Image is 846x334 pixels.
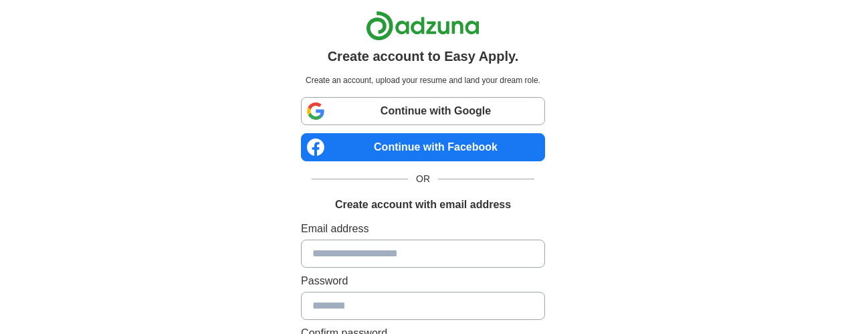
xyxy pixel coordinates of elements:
p: Create an account, upload your resume and land your dream role. [304,74,542,86]
a: Continue with Google [301,97,545,125]
label: Password [301,273,545,289]
h1: Create account to Easy Apply. [328,46,519,66]
span: OR [408,172,438,186]
h1: Create account with email address [335,197,511,213]
img: Adzuna logo [366,11,480,41]
a: Continue with Facebook [301,133,545,161]
label: Email address [301,221,545,237]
